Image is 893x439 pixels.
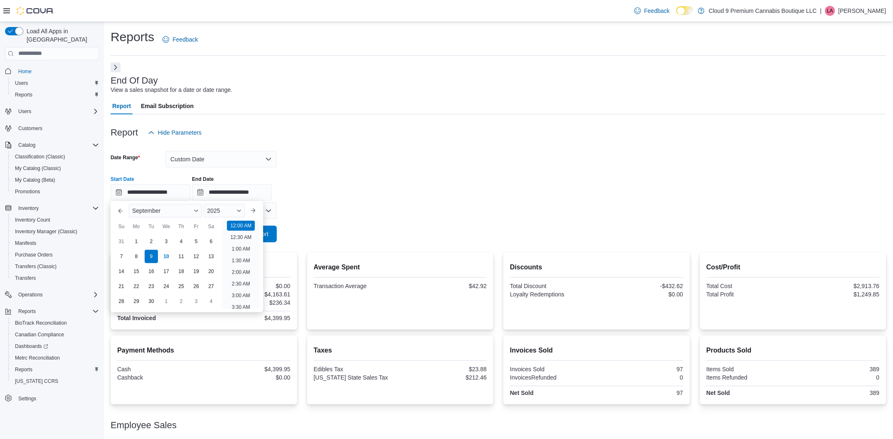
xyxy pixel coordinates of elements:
[12,78,99,88] span: Users
[165,151,277,168] button: Custom Date
[12,250,56,260] a: Purchase Orders
[205,374,290,381] div: $0.00
[12,261,60,271] a: Transfers (Classic)
[18,308,36,315] span: Reports
[707,291,792,298] div: Total Profit
[114,204,127,217] button: Previous Month
[839,6,886,16] p: [PERSON_NAME]
[12,376,99,386] span: Washington CCRS
[12,330,99,340] span: Canadian Compliance
[15,366,32,373] span: Reports
[15,252,53,258] span: Purchase Orders
[158,128,202,137] span: Hide Parameters
[12,175,99,185] span: My Catalog (Beta)
[15,140,39,150] button: Catalog
[15,66,99,76] span: Home
[112,98,131,114] span: Report
[192,184,272,201] input: Press the down key to open a popover containing a calendar.
[8,226,102,237] button: Inventory Manager (Classic)
[12,215,99,225] span: Inventory Count
[12,187,44,197] a: Promotions
[132,207,160,214] span: September
[145,235,158,248] div: day-2
[15,378,58,385] span: [US_STATE] CCRS
[8,340,102,352] a: Dashboards
[117,345,291,355] h2: Payment Methods
[15,228,77,235] span: Inventory Manager (Classic)
[12,341,52,351] a: Dashboards
[402,366,487,372] div: $23.88
[8,151,102,163] button: Classification (Classic)
[795,390,880,396] div: 389
[8,261,102,272] button: Transfers (Classic)
[115,295,128,308] div: day-28
[12,318,99,328] span: BioTrack Reconciliation
[631,2,673,19] a: Feedback
[825,6,835,16] div: Logan Albert
[175,295,188,308] div: day-2
[15,203,99,213] span: Inventory
[12,261,99,271] span: Transfers (Classic)
[15,331,64,338] span: Canadian Compliance
[190,280,203,293] div: day-26
[5,62,99,426] nav: Complex example
[229,279,254,289] li: 2:30 AM
[111,154,140,161] label: Date Range
[15,140,99,150] span: Catalog
[8,249,102,261] button: Purchase Orders
[12,187,99,197] span: Promotions
[15,106,35,116] button: Users
[2,122,102,134] button: Customers
[145,124,205,141] button: Hide Parameters
[115,280,128,293] div: day-21
[145,295,158,308] div: day-30
[130,265,143,278] div: day-15
[510,390,534,396] strong: Net Sold
[15,153,65,160] span: Classification (Classic)
[117,366,202,372] div: Cash
[265,207,272,214] button: Open list of options
[707,262,880,272] h2: Cost/Profit
[2,306,102,317] button: Reports
[229,291,254,301] li: 3:00 AM
[12,175,59,185] a: My Catalog (Beta)
[15,177,55,183] span: My Catalog (Beta)
[8,89,102,101] button: Reports
[12,353,63,363] a: Metrc Reconciliation
[205,283,290,289] div: $0.00
[707,374,792,381] div: Items Refunded
[15,203,42,213] button: Inventory
[15,320,67,326] span: BioTrack Reconciliation
[15,306,99,316] span: Reports
[160,280,173,293] div: day-24
[15,80,28,86] span: Users
[707,283,792,289] div: Total Cost
[160,265,173,278] div: day-17
[160,295,173,308] div: day-1
[795,291,880,298] div: $1,249.85
[795,283,880,289] div: $2,913.76
[229,302,254,312] li: 3:30 AM
[8,375,102,387] button: [US_STATE] CCRS
[111,176,134,183] label: Start Date
[18,395,36,402] span: Settings
[12,78,31,88] a: Users
[12,353,99,363] span: Metrc Reconciliation
[18,68,32,75] span: Home
[227,221,255,231] li: 12:00 AM
[510,283,595,289] div: Total Discount
[15,217,50,223] span: Inventory Count
[15,123,99,133] span: Customers
[8,163,102,174] button: My Catalog (Classic)
[12,250,99,260] span: Purchase Orders
[12,163,64,173] a: My Catalog (Classic)
[314,262,487,272] h2: Average Spent
[644,7,670,15] span: Feedback
[15,240,36,247] span: Manifests
[130,220,143,233] div: Mo
[2,106,102,117] button: Users
[229,267,254,277] li: 2:00 AM
[15,355,60,361] span: Metrc Reconciliation
[12,273,39,283] a: Transfers
[510,345,683,355] h2: Invoices Sold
